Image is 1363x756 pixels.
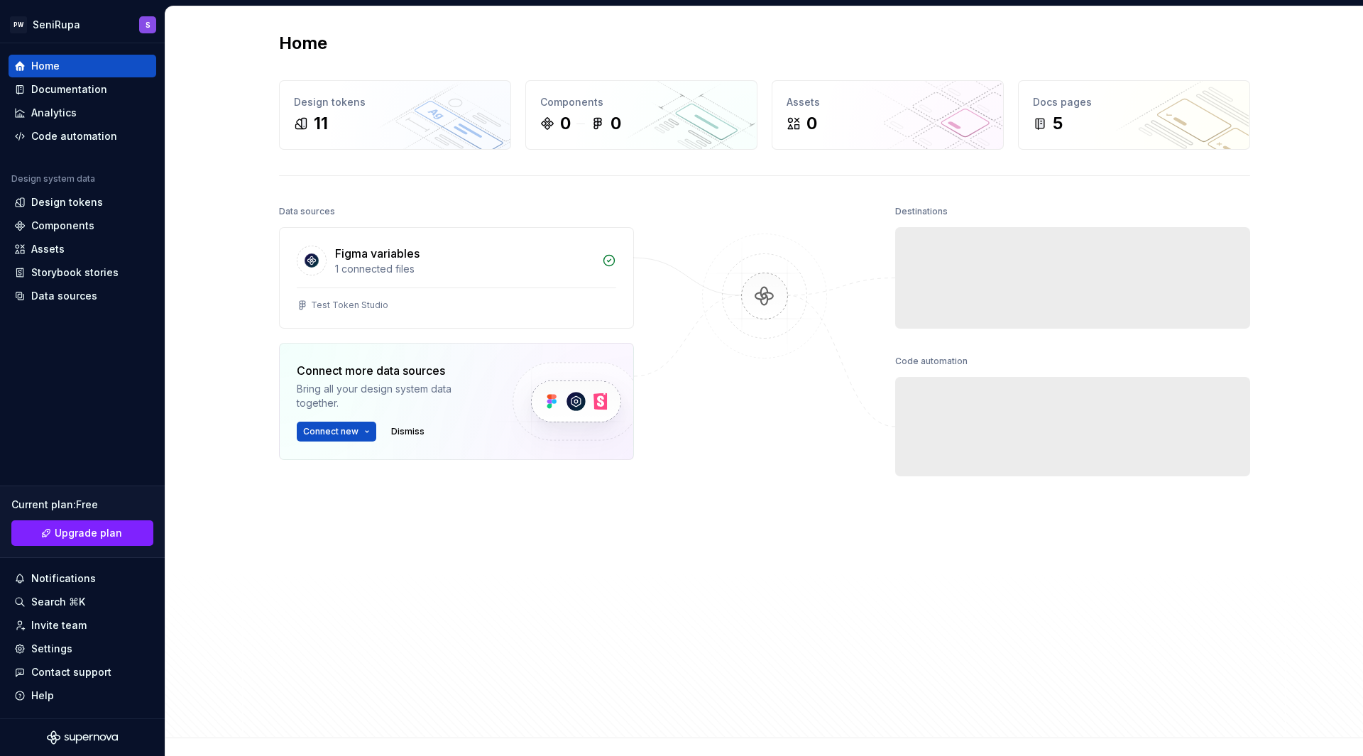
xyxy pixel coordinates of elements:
div: PW [10,16,27,33]
a: Components00 [525,80,757,150]
div: Docs pages [1033,95,1235,109]
h2: Home [279,32,327,55]
div: Analytics [31,106,77,120]
div: Connect more data sources [297,362,488,379]
div: SeniRupa [33,18,80,32]
div: Data sources [279,202,335,221]
div: Storybook stories [31,265,119,280]
button: Connect new [297,422,376,442]
div: Code automation [31,129,117,143]
div: Assets [31,242,65,256]
button: Dismiss [385,422,431,442]
span: Dismiss [391,426,425,437]
div: Bring all your design system data together. [297,382,488,410]
a: Invite team [9,614,156,637]
a: Design tokens [9,191,156,214]
div: 0 [806,112,817,135]
div: S [146,19,150,31]
div: Current plan : Free [11,498,153,512]
div: Documentation [31,82,107,97]
button: Notifications [9,567,156,590]
svg: Supernova Logo [47,730,118,745]
div: Data sources [31,289,97,303]
div: 5 [1053,112,1063,135]
div: Search ⌘K [31,595,85,609]
div: Invite team [31,618,87,632]
div: Home [31,59,60,73]
div: Design system data [11,173,95,185]
div: Destinations [895,202,948,221]
div: 1 connected files [335,262,593,276]
div: Figma variables [335,245,420,262]
div: Settings [31,642,72,656]
a: Assets [9,238,156,261]
div: Help [31,689,54,703]
div: Assets [787,95,989,109]
a: Design tokens11 [279,80,511,150]
div: Design tokens [31,195,103,209]
button: Search ⌘K [9,591,156,613]
a: Docs pages5 [1018,80,1250,150]
button: PWSeniRupaS [3,9,162,40]
a: Assets0 [772,80,1004,150]
a: Documentation [9,78,156,101]
div: Design tokens [294,95,496,109]
div: 11 [314,112,328,135]
div: Notifications [31,571,96,586]
a: Upgrade plan [11,520,153,546]
div: Code automation [895,351,968,371]
a: Settings [9,637,156,660]
a: Storybook stories [9,261,156,284]
a: Data sources [9,285,156,307]
span: Upgrade plan [55,526,122,540]
div: Test Token Studio [311,300,388,311]
button: Help [9,684,156,707]
a: Analytics [9,102,156,124]
a: Code automation [9,125,156,148]
div: 0 [560,112,571,135]
div: Components [31,219,94,233]
div: 0 [611,112,621,135]
span: Connect new [303,426,358,437]
a: Figma variables1 connected filesTest Token Studio [279,227,634,329]
a: Home [9,55,156,77]
button: Contact support [9,661,156,684]
a: Components [9,214,156,237]
div: Contact support [31,665,111,679]
div: Components [540,95,743,109]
